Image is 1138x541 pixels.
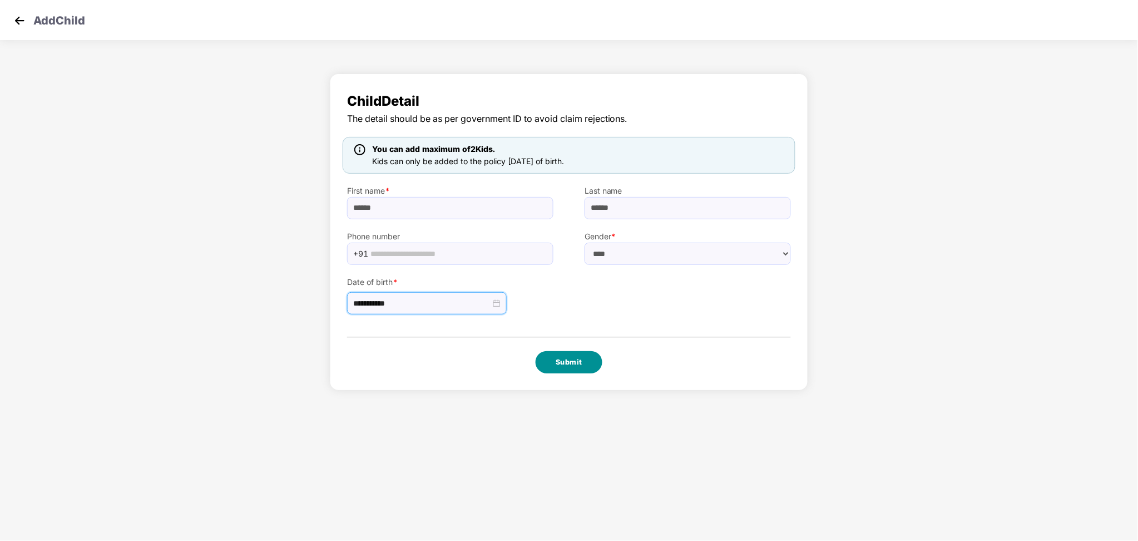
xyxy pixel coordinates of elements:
[11,12,28,29] img: svg+xml;base64,PHN2ZyB4bWxucz0iaHR0cDovL3d3dy53My5vcmcvMjAwMC9zdmciIHdpZHRoPSIzMCIgaGVpZ2h0PSIzMC...
[347,91,791,112] span: Child Detail
[536,351,602,373] button: Submit
[372,156,564,166] span: Kids can only be added to the policy [DATE] of birth.
[347,276,553,288] label: Date of birth
[353,245,368,262] span: +91
[347,230,553,243] label: Phone number
[354,144,365,155] img: icon
[347,112,791,126] span: The detail should be as per government ID to avoid claim rejections.
[372,144,495,154] span: You can add maximum of 2 Kids.
[347,185,553,197] label: First name
[33,12,85,26] p: Add Child
[585,230,791,243] label: Gender
[585,185,791,197] label: Last name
